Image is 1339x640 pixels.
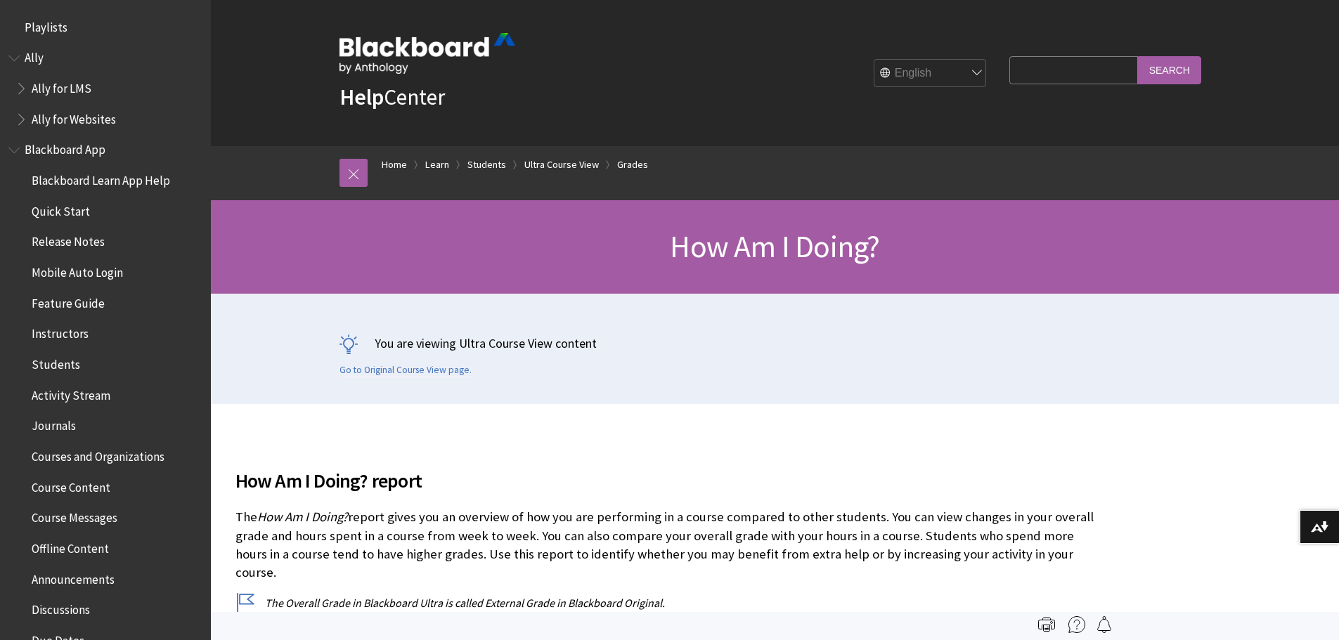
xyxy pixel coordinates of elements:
[235,508,1107,582] p: The report gives you an overview of how you are performing in a course compared to other students...
[8,15,202,39] nav: Book outline for Playlists
[339,83,384,111] strong: Help
[257,509,348,525] span: How Am I Doing?
[339,334,1211,352] p: You are viewing Ultra Course View content
[1096,616,1113,633] img: Follow this page
[32,230,105,249] span: Release Notes
[32,598,90,617] span: Discussions
[32,107,116,126] span: Ally for Websites
[32,537,109,556] span: Offline Content
[1068,616,1085,633] img: More help
[467,156,506,174] a: Students
[1138,56,1201,84] input: Search
[235,466,1107,495] span: How Am I Doing? report
[25,46,44,65] span: Ally
[235,595,1107,610] p: The Overall Grade in Blackboard Ultra is called External Grade in Blackboard Original.
[32,322,89,341] span: Instructors
[32,445,164,464] span: Courses and Organizations
[425,156,449,174] a: Learn
[32,200,90,218] span: Quick Start
[25,138,105,157] span: Blackboard App
[32,77,91,96] span: Ally for LMS
[382,156,407,174] a: Home
[32,507,117,525] span: Course Messages
[32,476,110,495] span: Course Content
[524,156,599,174] a: Ultra Course View
[617,156,648,174] a: Grades
[670,227,879,266] span: How Am I Doing?
[32,292,105,311] span: Feature Guide
[32,261,123,280] span: Mobile Auto Login
[32,414,76,433] span: Journals
[339,33,515,74] img: Blackboard by Anthology
[32,568,115,587] span: Announcements
[32,353,80,372] span: Students
[8,46,202,131] nav: Book outline for Anthology Ally Help
[25,15,67,34] span: Playlists
[339,364,472,377] a: Go to Original Course View page.
[32,384,110,403] span: Activity Stream
[339,83,445,111] a: HelpCenter
[32,169,170,188] span: Blackboard Learn App Help
[1038,616,1055,633] img: Print
[874,60,987,88] select: Site Language Selector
